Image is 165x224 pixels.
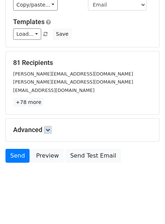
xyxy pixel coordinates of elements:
[128,189,165,224] iframe: Chat Widget
[53,28,72,40] button: Save
[13,126,152,134] h5: Advanced
[5,149,30,163] a: Send
[13,18,45,26] a: Templates
[13,28,41,40] a: Load...
[65,149,121,163] a: Send Test Email
[13,59,152,67] h5: 81 Recipients
[13,88,95,93] small: [EMAIL_ADDRESS][DOMAIN_NAME]
[31,149,64,163] a: Preview
[13,98,44,107] a: +78 more
[13,79,133,85] small: [PERSON_NAME][EMAIL_ADDRESS][DOMAIN_NAME]
[13,71,133,77] small: [PERSON_NAME][EMAIL_ADDRESS][DOMAIN_NAME]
